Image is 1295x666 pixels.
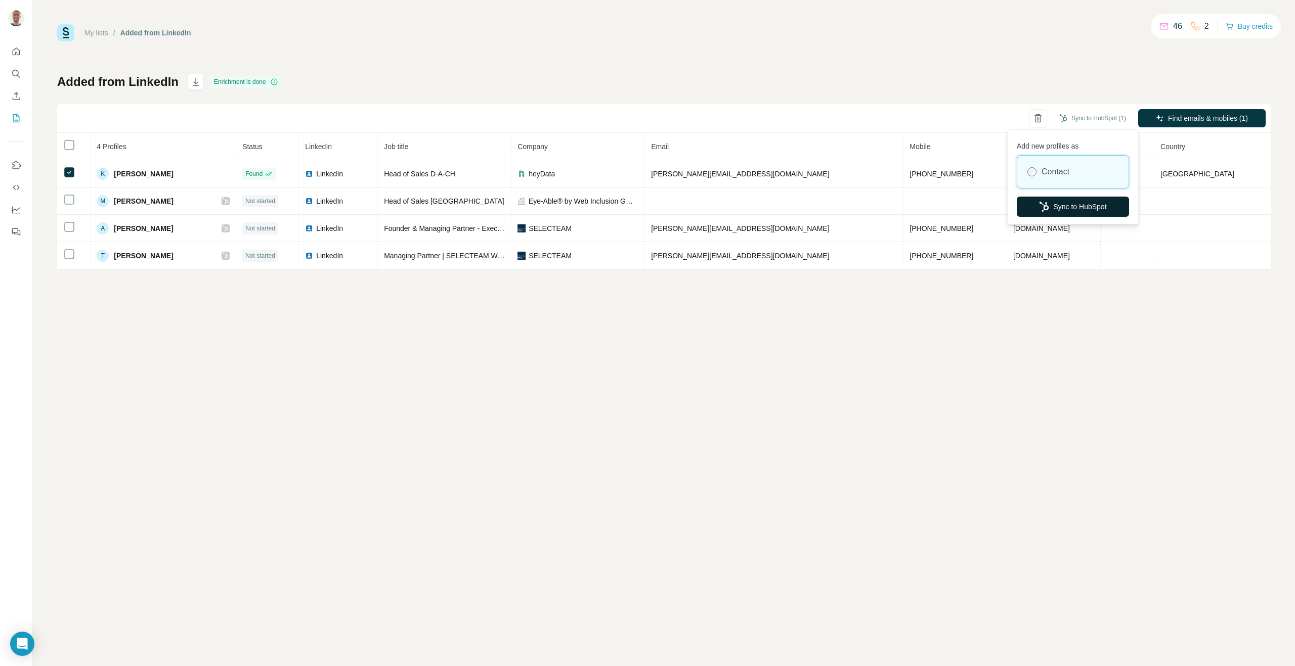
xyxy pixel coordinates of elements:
span: [DOMAIN_NAME] [1013,224,1070,232]
span: [PERSON_NAME] [114,169,173,179]
span: Managing Partner | SELECTEAM WebSelect GmbH [384,252,547,260]
span: LinkedIn [305,142,332,151]
span: [PERSON_NAME][EMAIL_ADDRESS][DOMAIN_NAME] [651,252,829,260]
span: Eye-Able® by Web Inclusion GmbH [529,196,638,206]
span: Country [1160,142,1185,151]
span: [PERSON_NAME] [114,251,173,261]
img: LinkedIn logo [305,170,313,178]
span: Not started [245,197,275,206]
div: Added from LinkedIn [120,28,191,38]
p: 2 [1204,20,1209,32]
span: [PERSON_NAME][EMAIL_ADDRESS][DOMAIN_NAME] [651,170,829,178]
div: Open Intercom Messenger [10,632,34,656]
div: Enrichment is done [211,76,281,88]
span: Find emails & mobiles (1) [1168,113,1248,123]
div: K [97,168,109,180]
span: [PHONE_NUMBER] [910,224,973,232]
span: Founder & Managing Partner - Executive Search [384,224,537,232]
button: Use Surfe API [8,178,24,197]
button: Search [8,65,24,83]
span: Not started [245,224,275,233]
span: Company [517,142,548,151]
span: Status [242,142,263,151]
span: [GEOGRAPHIC_DATA] [1160,170,1234,178]
button: Dashboard [8,201,24,219]
span: Head of Sales [GEOGRAPHIC_DATA] [384,197,504,205]
img: company-logo [517,224,526,232]
div: A [97,222,109,234]
span: LinkedIn [316,169,343,179]
span: SELECTEAM [529,223,572,233]
span: [PHONE_NUMBER] [910,252,973,260]
img: Avatar [8,10,24,26]
span: LinkedIn [316,196,343,206]
button: Sync to HubSpot [1017,197,1129,217]
img: LinkedIn logo [305,197,313,205]
button: Use Surfe on LinkedIn [8,156,24,174]
span: [PERSON_NAME] [114,223,173,233]
span: Head of Sales D-A-CH [384,170,455,178]
span: [DOMAIN_NAME] [1013,252,1070,260]
span: Job title [384,142,408,151]
img: company-logo [517,170,526,178]
a: My lists [84,29,108,37]
button: My lists [8,109,24,127]
img: company-logo [517,252,526,260]
div: M [97,195,109,207]
button: Feedback [8,223,24,241]
button: Quick start [8,42,24,61]
p: Add new profiles as [1017,137,1129,151]
button: Buy credits [1226,19,1273,33]
span: [PERSON_NAME][EMAIL_ADDRESS][DOMAIN_NAME] [651,224,829,232]
span: Mobile [910,142,930,151]
p: 46 [1173,20,1182,32]
h1: Added from LinkedIn [57,74,179,90]
span: Found [245,169,263,178]
button: Sync to HubSpot (1) [1052,111,1133,126]
span: LinkedIn [316,251,343,261]
span: Email [651,142,669,151]
img: Surfe Logo [57,24,74,41]
span: SELECTEAM [529,251,572,261]
span: Not started [245,251,275,260]
img: LinkedIn logo [305,224,313,232]
span: [PHONE_NUMBER] [910,170,973,178]
button: Find emails & mobiles (1) [1138,109,1266,127]
button: Enrich CSV [8,87,24,105]
span: LinkedIn [316,223,343,233]
span: 4 Profiles [97,142,126,151]
img: LinkedIn logo [305,252,313,260]
div: T [97,250,109,262]
label: Contact [1042,166,1069,178]
span: heyData [529,169,555,179]
span: [PERSON_NAME] [114,196,173,206]
li: / [113,28,115,38]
